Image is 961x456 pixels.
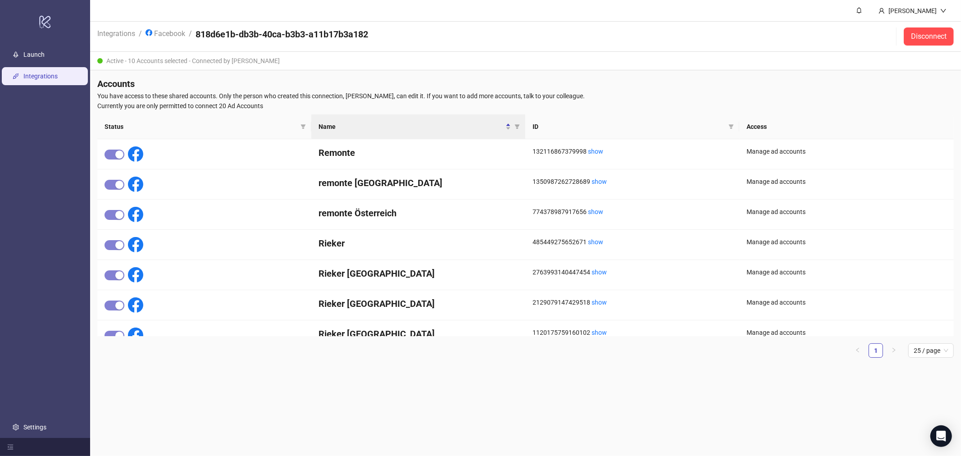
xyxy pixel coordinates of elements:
div: Open Intercom Messenger [930,425,952,447]
h4: Rieker [GEOGRAPHIC_DATA] [319,328,518,340]
div: 774378987917656 [533,207,732,217]
button: Disconnect [904,27,954,46]
div: 2129079147429518 [533,297,732,307]
a: show [592,329,607,336]
span: 25 / page [914,344,948,357]
span: down [940,8,947,14]
h4: 818d6e1b-db3b-40ca-b3b3-a11b17b3a182 [196,28,368,41]
li: Next Page [887,343,901,358]
div: Manage ad accounts [747,207,947,217]
span: Currently you are only permitted to connect 20 Ad Accounts [97,101,954,111]
h4: Accounts [97,78,954,90]
a: Launch [23,51,45,58]
th: Access [739,114,954,139]
div: Manage ad accounts [747,177,947,187]
div: Manage ad accounts [747,146,947,156]
div: 1350987262728689 [533,177,732,187]
div: 1120175759160102 [533,328,732,337]
li: / [189,28,192,45]
span: right [891,347,897,353]
div: Manage ad accounts [747,237,947,247]
span: Disconnect [911,32,947,41]
span: filter [515,124,520,129]
li: 1 [869,343,883,358]
div: Active - 10 Accounts selected - Connected by [PERSON_NAME] [90,52,961,70]
a: show [592,269,607,276]
a: Integrations [96,28,137,38]
span: user [879,8,885,14]
button: left [851,343,865,358]
span: filter [727,120,736,133]
div: 132116867379998 [533,146,732,156]
span: filter [513,120,522,133]
div: Manage ad accounts [747,297,947,307]
a: Settings [23,424,46,431]
h4: remonte Österreich [319,207,518,219]
span: Name [319,122,504,132]
div: Page Size [908,343,954,358]
span: filter [729,124,734,129]
a: show [588,148,603,155]
a: show [592,299,607,306]
span: You have access to these shared accounts. Only the person who created this connection, [PERSON_NA... [97,91,954,101]
span: filter [301,124,306,129]
h4: Rieker [319,237,518,250]
a: Integrations [23,73,58,80]
span: filter [299,120,308,133]
span: left [855,347,861,353]
th: Name [311,114,525,139]
a: 1 [869,344,883,357]
h4: Remonte [319,146,518,159]
div: 485449275652671 [533,237,732,247]
h4: Rieker [GEOGRAPHIC_DATA] [319,297,518,310]
span: bell [856,7,862,14]
span: ID [533,122,725,132]
div: Manage ad accounts [747,267,947,277]
li: Previous Page [851,343,865,358]
span: Status [105,122,297,132]
button: right [887,343,901,358]
h4: remonte [GEOGRAPHIC_DATA] [319,177,518,189]
div: Manage ad accounts [747,328,947,337]
li: / [139,28,142,45]
a: show [592,178,607,185]
div: [PERSON_NAME] [885,6,940,16]
a: show [588,208,603,215]
a: show [588,238,603,246]
div: 2763993140447454 [533,267,732,277]
span: menu-fold [7,444,14,450]
a: Facebook [144,28,187,38]
h4: Rieker [GEOGRAPHIC_DATA] [319,267,518,280]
